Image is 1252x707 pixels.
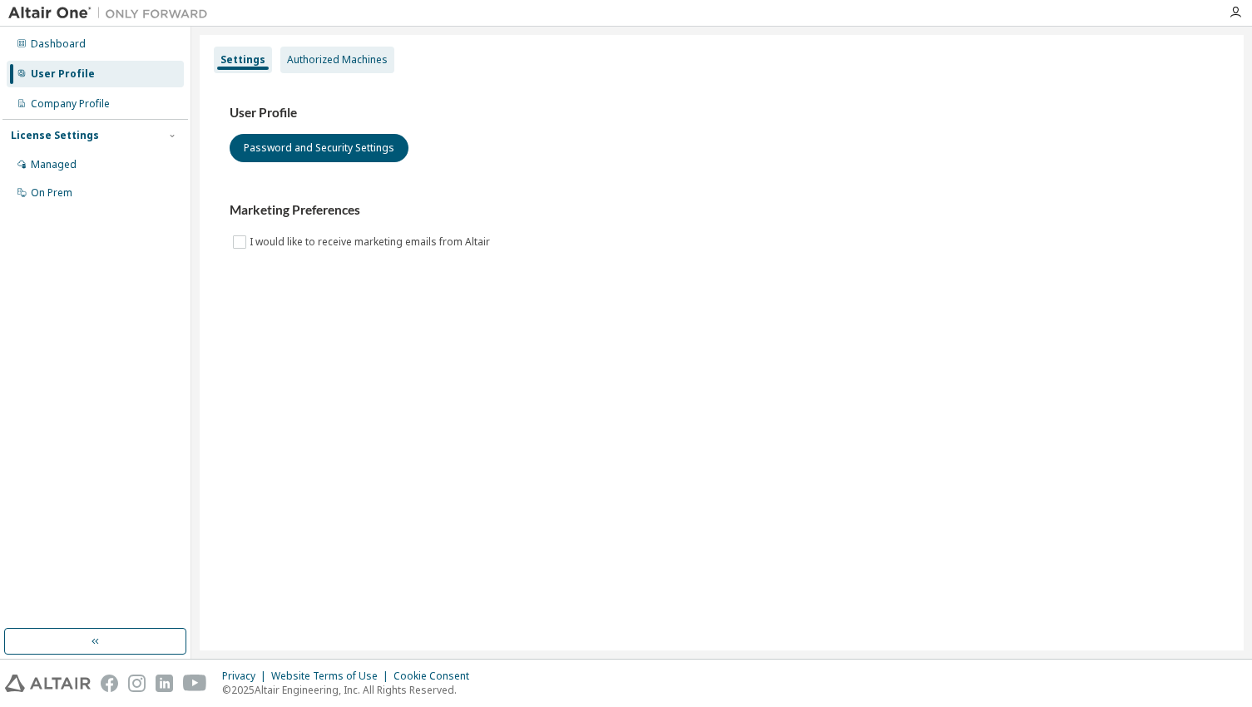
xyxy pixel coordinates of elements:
[31,97,110,111] div: Company Profile
[230,202,1214,219] h3: Marketing Preferences
[222,683,479,697] p: © 2025 Altair Engineering, Inc. All Rights Reserved.
[31,37,86,51] div: Dashboard
[8,5,216,22] img: Altair One
[31,158,77,171] div: Managed
[271,670,393,683] div: Website Terms of Use
[128,675,146,692] img: instagram.svg
[230,134,408,162] button: Password and Security Settings
[101,675,118,692] img: facebook.svg
[393,670,479,683] div: Cookie Consent
[11,129,99,142] div: License Settings
[183,675,207,692] img: youtube.svg
[156,675,173,692] img: linkedin.svg
[31,67,95,81] div: User Profile
[5,675,91,692] img: altair_logo.svg
[250,232,493,252] label: I would like to receive marketing emails from Altair
[222,670,271,683] div: Privacy
[287,53,388,67] div: Authorized Machines
[220,53,265,67] div: Settings
[230,105,1214,121] h3: User Profile
[31,186,72,200] div: On Prem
